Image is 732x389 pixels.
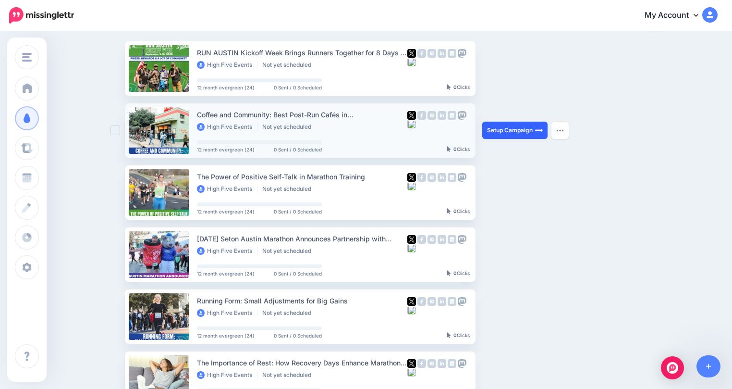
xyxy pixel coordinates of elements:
span: 0 Sent / 0 Scheduled [274,271,322,276]
img: linkedin-grey-square.png [438,235,446,244]
img: twitter-square.png [407,173,416,182]
img: instagram-grey-square.png [427,359,436,368]
img: bluesky-grey-square.png [407,306,416,314]
a: My Account [635,4,718,27]
img: bluesky-grey-square.png [407,244,416,252]
img: twitter-square.png [407,111,416,120]
img: linkedin-grey-square.png [438,173,446,182]
div: Clicks [447,209,470,214]
img: google_business-grey-square.png [448,49,456,58]
img: facebook-grey-square.png [417,359,426,368]
img: Missinglettr [9,7,74,24]
img: google_business-grey-square.png [448,297,456,306]
b: 0 [453,332,457,338]
div: Coffee and Community: Best Post-Run Cafés in [GEOGRAPHIC_DATA] [197,109,407,120]
div: [DATE] Seton Austin Marathon Announces Partnership with GOOD GOOD® [197,233,407,244]
img: arrow-long-right-white.png [535,126,543,134]
img: instagram-grey-square.png [427,297,436,306]
span: 0 Sent / 0 Scheduled [274,147,322,152]
div: RUN AUSTIN Kickoff Week Brings Runners Together for 8 Days of Community & Fun [197,47,407,58]
img: bluesky-grey-square.png [407,368,416,376]
img: mastodon-grey-square.png [458,111,466,120]
img: instagram-grey-square.png [427,111,436,120]
div: The Power of Positive Self-Talk in Marathon Training [197,171,407,182]
img: twitter-square.png [407,359,416,368]
li: Not yet scheduled [262,185,316,193]
div: The Importance of Rest: How Recovery Days Enhance Marathon Training [197,357,407,368]
img: mastodon-grey-square.png [458,173,466,182]
li: High Five Events [197,247,257,255]
img: linkedin-grey-square.png [438,49,446,58]
img: linkedin-grey-square.png [438,111,446,120]
img: pointer-grey-darker.png [447,270,451,276]
img: facebook-grey-square.png [417,173,426,182]
div: Clicks [447,85,470,90]
li: High Five Events [197,371,257,379]
div: Running Form: Small Adjustments for Big Gains [197,295,407,306]
img: mastodon-grey-square.png [458,235,466,244]
img: pointer-grey-darker.png [447,84,451,90]
img: google_business-grey-square.png [448,359,456,368]
span: 12 month evergreen (24) [197,85,255,90]
b: 0 [453,146,457,152]
img: pointer-grey-darker.png [447,146,451,152]
img: mastodon-grey-square.png [458,359,466,368]
b: 0 [453,84,457,90]
img: pointer-grey-darker.png [447,208,451,214]
img: facebook-grey-square.png [417,111,426,120]
div: Clicks [447,147,470,152]
li: High Five Events [197,123,257,131]
span: 12 month evergreen (24) [197,209,255,214]
img: facebook-grey-square.png [417,49,426,58]
li: Not yet scheduled [262,61,316,69]
img: linkedin-grey-square.png [438,297,446,306]
li: High Five Events [197,309,257,317]
b: 0 [453,208,457,214]
img: mastodon-grey-square.png [458,297,466,306]
img: instagram-grey-square.png [427,235,436,244]
li: High Five Events [197,185,257,193]
li: High Five Events [197,61,257,69]
img: google_business-grey-square.png [448,235,456,244]
li: Not yet scheduled [262,371,316,379]
img: pointer-grey-darker.png [447,332,451,338]
img: instagram-grey-square.png [427,173,436,182]
span: 12 month evergreen (24) [197,147,255,152]
img: bluesky-grey-square.png [407,58,416,66]
img: twitter-square.png [407,297,416,306]
li: Not yet scheduled [262,123,316,131]
span: 0 Sent / 0 Scheduled [274,85,322,90]
span: 0 Sent / 0 Scheduled [274,209,322,214]
img: dots.png [556,129,564,132]
a: Setup Campaign [482,122,548,139]
div: Clicks [447,271,470,276]
img: bluesky-grey-square.png [407,182,416,190]
img: twitter-square.png [407,49,416,58]
img: linkedin-grey-square.png [438,359,446,368]
span: 0 Sent / 0 Scheduled [274,333,322,338]
li: Not yet scheduled [262,309,316,317]
li: Not yet scheduled [262,247,316,255]
span: 12 month evergreen (24) [197,271,255,276]
span: 12 month evergreen (24) [197,333,255,338]
img: twitter-square.png [407,235,416,244]
b: 0 [453,270,457,276]
div: Open Intercom Messenger [661,356,684,379]
img: menu.png [22,53,32,62]
img: instagram-grey-square.png [427,49,436,58]
img: facebook-grey-square.png [417,235,426,244]
img: google_business-grey-square.png [448,111,456,120]
img: bluesky-grey-square.png [407,120,416,128]
img: google_business-grey-square.png [448,173,456,182]
img: mastodon-grey-square.png [458,49,466,58]
img: facebook-grey-square.png [417,297,426,306]
div: Clicks [447,333,470,339]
